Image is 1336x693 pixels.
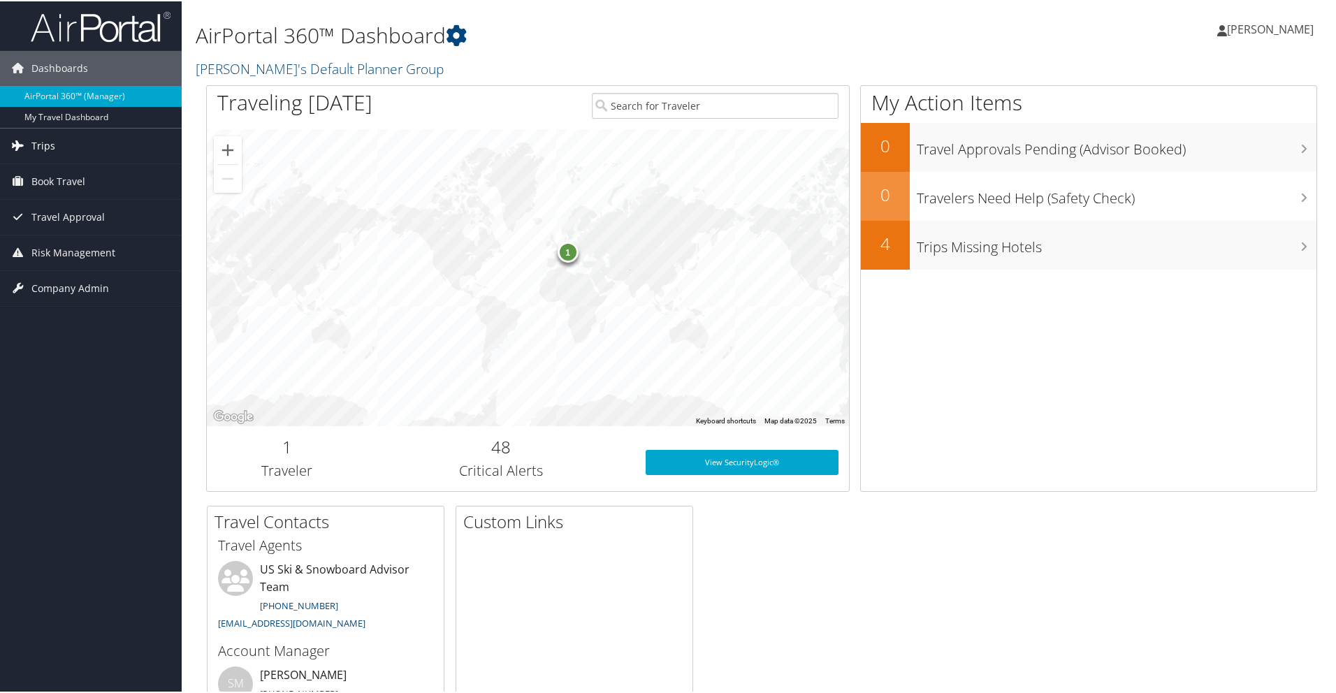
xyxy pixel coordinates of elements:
[210,407,256,425] img: Google
[215,509,444,532] h2: Travel Contacts
[1227,20,1314,36] span: [PERSON_NAME]
[917,131,1316,158] h3: Travel Approvals Pending (Advisor Booked)
[463,509,692,532] h2: Custom Links
[378,460,625,479] h3: Critical Alerts
[592,92,838,117] input: Search for Traveler
[31,50,88,85] span: Dashboards
[31,198,105,233] span: Travel Approval
[825,416,845,423] a: Terms (opens in new tab)
[196,58,447,77] a: [PERSON_NAME]'s Default Planner Group
[260,598,338,611] a: [PHONE_NUMBER]
[917,180,1316,207] h3: Travelers Need Help (Safety Check)
[31,163,85,198] span: Book Travel
[31,270,109,305] span: Company Admin
[211,560,440,634] li: US Ski & Snowboard Advisor Team
[217,460,357,479] h3: Traveler
[861,87,1316,116] h1: My Action Items
[218,534,433,554] h3: Travel Agents
[861,219,1316,268] a: 4Trips Missing Hotels
[1217,7,1328,49] a: [PERSON_NAME]
[917,229,1316,256] h3: Trips Missing Hotels
[217,87,372,116] h1: Traveling [DATE]
[214,135,242,163] button: Zoom in
[196,20,950,49] h1: AirPortal 360™ Dashboard
[218,640,433,659] h3: Account Manager
[214,163,242,191] button: Zoom out
[31,234,115,269] span: Risk Management
[861,133,910,156] h2: 0
[861,170,1316,219] a: 0Travelers Need Help (Safety Check)
[210,407,256,425] a: Open this area in Google Maps (opens a new window)
[696,415,756,425] button: Keyboard shortcuts
[861,231,910,254] h2: 4
[861,182,910,205] h2: 0
[378,434,625,458] h2: 48
[218,615,365,628] a: [EMAIL_ADDRESS][DOMAIN_NAME]
[764,416,817,423] span: Map data ©2025
[31,9,170,42] img: airportal-logo.png
[31,127,55,162] span: Trips
[557,240,578,261] div: 1
[861,122,1316,170] a: 0Travel Approvals Pending (Advisor Booked)
[217,434,357,458] h2: 1
[646,448,838,474] a: View SecurityLogic®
